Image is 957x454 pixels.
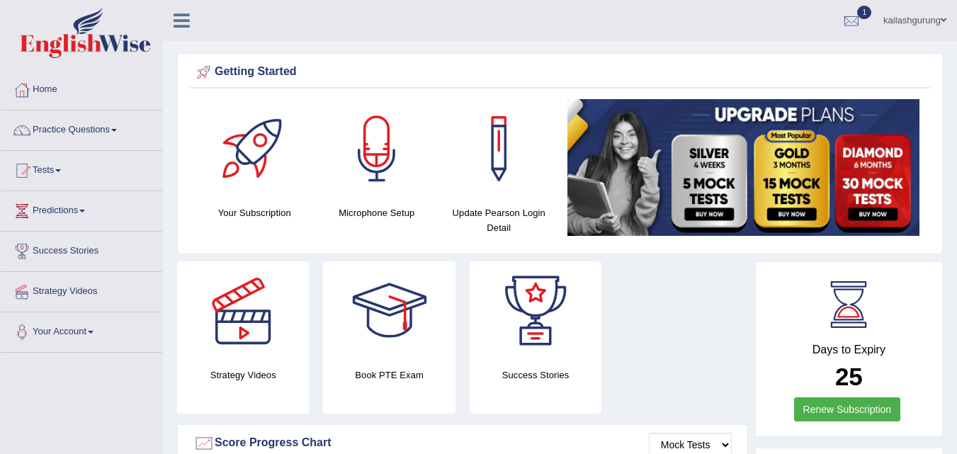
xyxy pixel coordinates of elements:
img: small5.jpg [567,99,920,236]
h4: Microphone Setup [323,205,431,220]
a: Renew Subscription [794,397,901,421]
h4: Your Subscription [200,205,309,220]
a: Tests [1,151,162,186]
h4: Book PTE Exam [323,368,455,382]
a: Your Account [1,312,162,348]
b: 25 [835,363,863,390]
div: Getting Started [193,62,927,83]
h4: Update Pearson Login Detail [445,205,553,235]
h4: Strategy Videos [177,368,309,382]
h4: Success Stories [470,368,601,382]
span: 1 [857,6,871,19]
a: Success Stories [1,232,162,267]
a: Practice Questions [1,110,162,146]
a: Predictions [1,191,162,227]
h4: Days to Expiry [771,344,927,356]
a: Home [1,70,162,106]
a: Strategy Videos [1,272,162,307]
div: Score Progress Chart [193,433,732,454]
